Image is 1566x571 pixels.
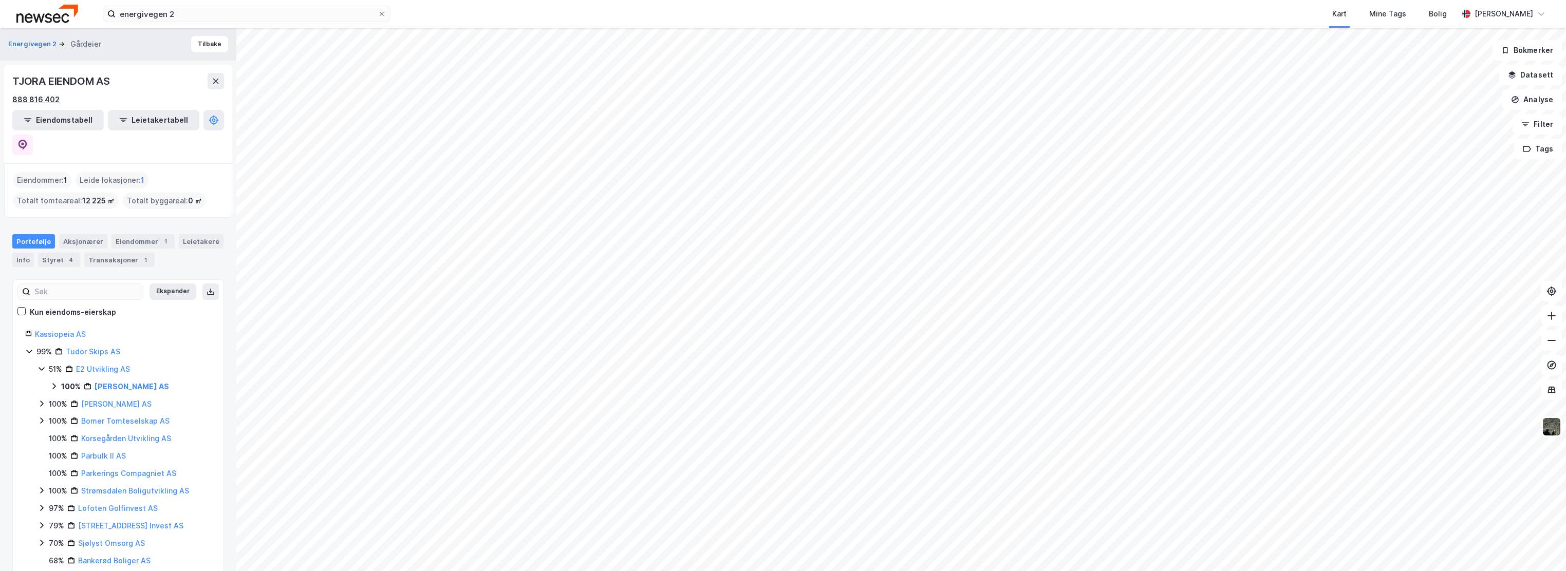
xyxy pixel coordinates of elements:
[81,434,171,443] a: Korsegården Utvikling AS
[49,467,67,480] div: 100%
[13,172,71,188] div: Eiendommer :
[66,347,120,356] a: Tudor Skips AS
[140,255,151,265] div: 1
[49,450,67,462] div: 100%
[116,6,378,22] input: Søk på adresse, matrikkel, gårdeiere, leietakere eller personer
[123,193,206,209] div: Totalt byggareal :
[12,234,55,249] div: Portefølje
[12,93,60,106] div: 888 816 402
[38,253,80,267] div: Styret
[81,486,189,495] a: Strømsdalen Boligutvikling AS
[1332,8,1347,20] div: Kart
[49,398,67,410] div: 100%
[82,195,115,207] span: 12 225 ㎡
[16,5,78,23] img: newsec-logo.f6e21ccffca1b3a03d2d.png
[49,555,64,567] div: 68%
[36,346,52,358] div: 99%
[49,537,64,549] div: 70%
[1493,40,1562,61] button: Bokmerker
[81,416,170,425] a: Bomer Tomteselskap AS
[108,110,199,130] button: Leietakertabell
[150,283,196,300] button: Ekspander
[12,253,34,267] div: Info
[13,193,119,209] div: Totalt tomteareal :
[78,504,158,512] a: Lofoten Golfinvest AS
[8,39,59,49] button: Energivegen 2
[111,234,175,249] div: Eiendommer
[12,110,104,130] button: Eiendomstabell
[1515,522,1566,571] div: Kontrollprogram for chat
[84,253,155,267] div: Transaksjoner
[78,556,151,565] a: Bankerød Boliger AS
[1515,522,1566,571] iframe: Chat Widget
[78,539,145,547] a: Sjølyst Omsorg AS
[160,236,171,246] div: 1
[179,234,223,249] div: Leietakere
[76,172,148,188] div: Leide lokasjoner :
[1542,417,1561,436] img: 9k=
[191,36,228,52] button: Tilbake
[1475,8,1533,20] div: [PERSON_NAME]
[1499,65,1562,85] button: Datasett
[30,284,143,299] input: Søk
[49,432,67,445] div: 100%
[1513,114,1562,135] button: Filter
[188,195,202,207] span: 0 ㎡
[81,469,176,478] a: Parkerings Compagniet AS
[1369,8,1406,20] div: Mine Tags
[78,521,183,530] a: [STREET_ADDRESS] Invest AS
[1514,139,1562,159] button: Tags
[49,363,62,375] div: 51%
[1502,89,1562,110] button: Analyse
[49,520,64,532] div: 79%
[30,306,116,318] div: Kun eiendoms-eierskap
[49,502,64,515] div: 97%
[12,73,112,89] div: TJORA EIENDOM AS
[76,365,130,373] a: E2 Utvikling AS
[49,485,67,497] div: 100%
[59,234,107,249] div: Aksjonærer
[95,382,169,391] a: [PERSON_NAME] AS
[141,174,144,186] span: 1
[81,399,152,408] a: [PERSON_NAME] AS
[1429,8,1447,20] div: Bolig
[49,415,67,427] div: 100%
[35,330,86,338] a: Kassiopeia AS
[66,255,76,265] div: 4
[64,174,67,186] span: 1
[61,380,81,393] div: 100%
[70,38,101,50] div: Gårdeier
[81,451,126,460] a: Parbulk II AS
